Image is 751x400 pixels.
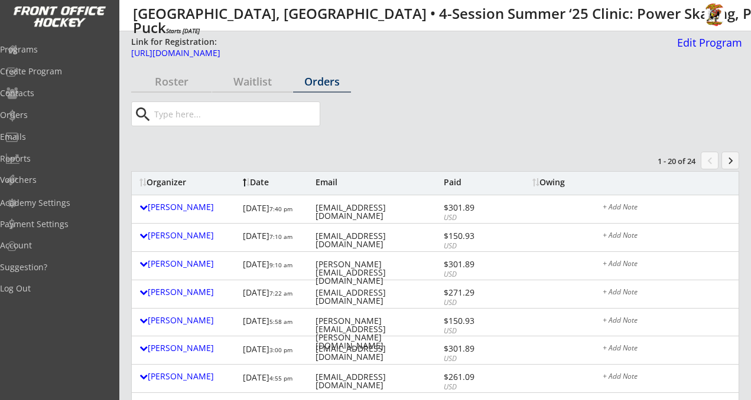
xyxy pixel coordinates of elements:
[444,354,508,364] div: USD
[139,288,237,296] div: [PERSON_NAME]
[139,231,237,240] div: [PERSON_NAME]
[701,152,719,169] button: chevron_left
[166,27,200,35] em: Starts [DATE]
[269,261,292,269] font: 9:10 am
[316,232,441,248] div: [EMAIL_ADDRESS][DOMAIN_NAME]
[139,372,237,381] div: [PERSON_NAME]
[243,228,307,248] div: [DATE]
[131,76,212,87] div: Roster
[444,288,508,297] div: $271.29
[444,298,508,308] div: USD
[603,317,731,326] div: + Add Note
[316,204,441,220] div: [EMAIL_ADDRESS][DOMAIN_NAME]
[532,178,577,186] div: Owing
[603,345,731,354] div: + Add Note
[133,105,152,124] button: search
[444,373,508,381] div: $261.09
[139,316,237,324] div: [PERSON_NAME]
[316,317,441,350] div: [PERSON_NAME][EMAIL_ADDRESS][PERSON_NAME][DOMAIN_NAME]
[243,313,307,333] div: [DATE]
[139,344,237,352] div: [PERSON_NAME]
[444,270,508,280] div: USD
[603,260,731,270] div: + Add Note
[316,288,441,305] div: [EMAIL_ADDRESS][DOMAIN_NAME]
[131,49,669,64] a: [URL][DOMAIN_NAME]
[444,260,508,268] div: $301.89
[243,340,307,361] div: [DATE]
[139,203,237,211] div: [PERSON_NAME]
[316,373,441,389] div: [EMAIL_ADDRESS][DOMAIN_NAME]
[243,256,307,277] div: [DATE]
[603,232,731,241] div: + Add Note
[152,102,320,126] input: Type here...
[721,152,739,169] button: keyboard_arrow_right
[243,369,307,389] div: [DATE]
[444,213,508,223] div: USD
[672,37,742,48] div: Edit Program
[243,178,307,186] div: Date
[269,205,292,213] font: 7:40 pm
[444,317,508,325] div: $150.93
[444,204,508,212] div: $301.89
[293,76,351,87] div: Orders
[131,49,669,57] div: [URL][DOMAIN_NAME]
[269,289,292,297] font: 7:22 am
[603,373,731,382] div: + Add Note
[131,36,219,48] div: Link for Registration:
[269,232,292,241] font: 7:10 am
[316,178,441,186] div: Email
[444,232,508,240] div: $150.93
[444,326,508,336] div: USD
[444,241,508,251] div: USD
[269,374,292,382] font: 4:55 pm
[444,382,508,392] div: USD
[603,288,731,298] div: + Add Note
[316,345,441,361] div: [EMAIL_ADDRESS][DOMAIN_NAME]
[243,199,307,220] div: [DATE]
[243,284,307,305] div: [DATE]
[269,346,292,354] font: 3:00 pm
[212,76,292,87] div: Waitlist
[444,345,508,353] div: $301.89
[672,37,742,58] a: Edit Program
[139,178,237,186] div: Organizer
[269,317,292,326] font: 5:58 am
[316,260,441,285] div: [PERSON_NAME][EMAIL_ADDRESS][DOMAIN_NAME]
[603,204,731,213] div: + Add Note
[634,156,695,166] div: 1 - 20 of 24
[139,260,237,268] div: [PERSON_NAME]
[444,178,508,186] div: Paid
